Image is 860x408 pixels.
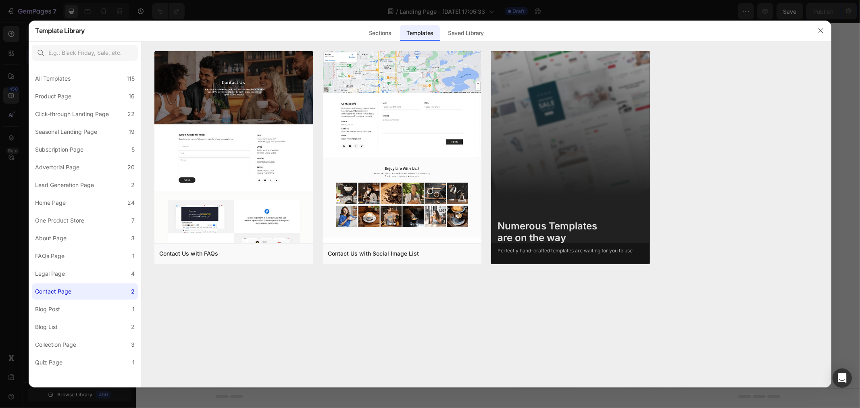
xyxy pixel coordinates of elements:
[308,256,416,262] div: Start with Generating from URL or image
[154,51,313,403] img: thumb.png
[127,198,135,208] div: 24
[35,358,62,367] div: Quiz Page
[35,92,71,101] div: Product Page
[35,162,79,172] div: Advertorial Page
[129,92,135,101] div: 16
[35,180,94,190] div: Lead Generation Page
[32,45,138,61] input: E.g.: Black Friday, Sale, etc.
[35,145,83,154] div: Subscription Page
[362,25,398,41] div: Sections
[35,287,71,296] div: Contact Page
[35,233,67,243] div: About Page
[323,51,482,281] img: contact1.png
[364,211,421,227] button: Add elements
[131,340,135,350] div: 3
[159,249,218,258] div: Contact Us with FAQs
[127,162,135,172] div: 20
[35,127,97,137] div: Seasonal Landing Page
[131,287,135,296] div: 2
[304,211,359,227] button: Add sections
[131,269,135,279] div: 4
[833,368,852,388] div: Open Intercom Messenger
[498,221,633,244] div: Numerous Templates are on the way
[132,304,135,314] div: 1
[35,20,85,41] h2: Template Library
[127,109,135,119] div: 22
[35,251,65,261] div: FAQs Page
[132,251,135,261] div: 1
[328,249,419,258] div: Contact Us with Social Image List
[131,216,135,225] div: 7
[400,25,440,41] div: Templates
[35,74,71,83] div: All Templates
[35,340,76,350] div: Collection Page
[35,198,66,208] div: Home Page
[498,247,633,254] div: Perfectly hand-crafted templates are waiting for you to use
[441,25,490,41] div: Saved Library
[127,74,135,83] div: 115
[35,304,60,314] div: Blog Post
[131,180,135,190] div: 2
[313,195,411,204] div: Start with Sections from sidebar
[131,145,135,154] div: 5
[35,269,65,279] div: Legal Page
[35,109,109,119] div: Click-through Landing Page
[35,322,58,332] div: Blog List
[131,322,135,332] div: 2
[35,216,84,225] div: One Product Store
[132,358,135,367] div: 1
[131,233,135,243] div: 3
[129,127,135,137] div: 19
